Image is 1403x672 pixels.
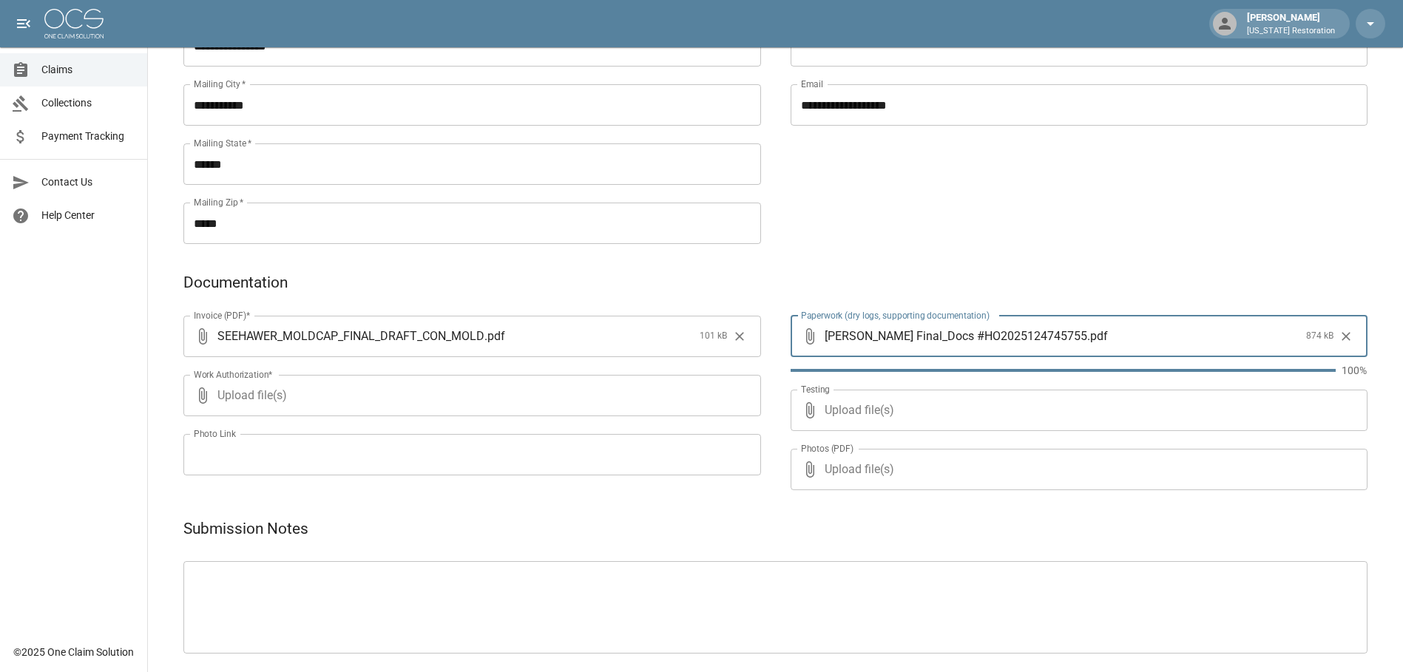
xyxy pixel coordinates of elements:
[801,309,990,322] label: Paperwork (dry logs, supporting documentation)
[217,327,484,345] span: SEEHAWER_MOLDCAP_FINAL_DRAFT_CON_MOLD
[194,196,244,208] label: Mailing Zip
[700,329,727,344] span: 101 kB
[194,427,236,440] label: Photo Link
[194,309,251,322] label: Invoice (PDF)*
[801,442,853,455] label: Photos (PDF)
[1087,327,1108,345] span: . pdf
[1306,329,1333,344] span: 874 kB
[41,208,135,223] span: Help Center
[728,325,751,347] button: Clear
[44,9,104,38] img: ocs-logo-white-transparent.png
[194,78,246,90] label: Mailing City
[801,383,830,396] label: Testing
[41,174,135,190] span: Contact Us
[194,137,251,149] label: Mailing State
[217,375,721,416] span: Upload file(s)
[1335,325,1357,347] button: Clear
[801,78,823,90] label: Email
[13,645,134,659] div: © 2025 One Claim Solution
[194,368,273,381] label: Work Authorization*
[825,327,1087,345] span: [PERSON_NAME] Final_Docs #HO2025124745755
[1342,363,1367,378] p: 100%
[41,62,135,78] span: Claims
[484,327,505,345] span: . pdf
[1241,10,1341,37] div: [PERSON_NAME]
[9,9,38,38] button: open drawer
[41,95,135,111] span: Collections
[825,449,1328,490] span: Upload file(s)
[1247,25,1335,38] p: [US_STATE] Restoration
[41,129,135,144] span: Payment Tracking
[825,390,1328,431] span: Upload file(s)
